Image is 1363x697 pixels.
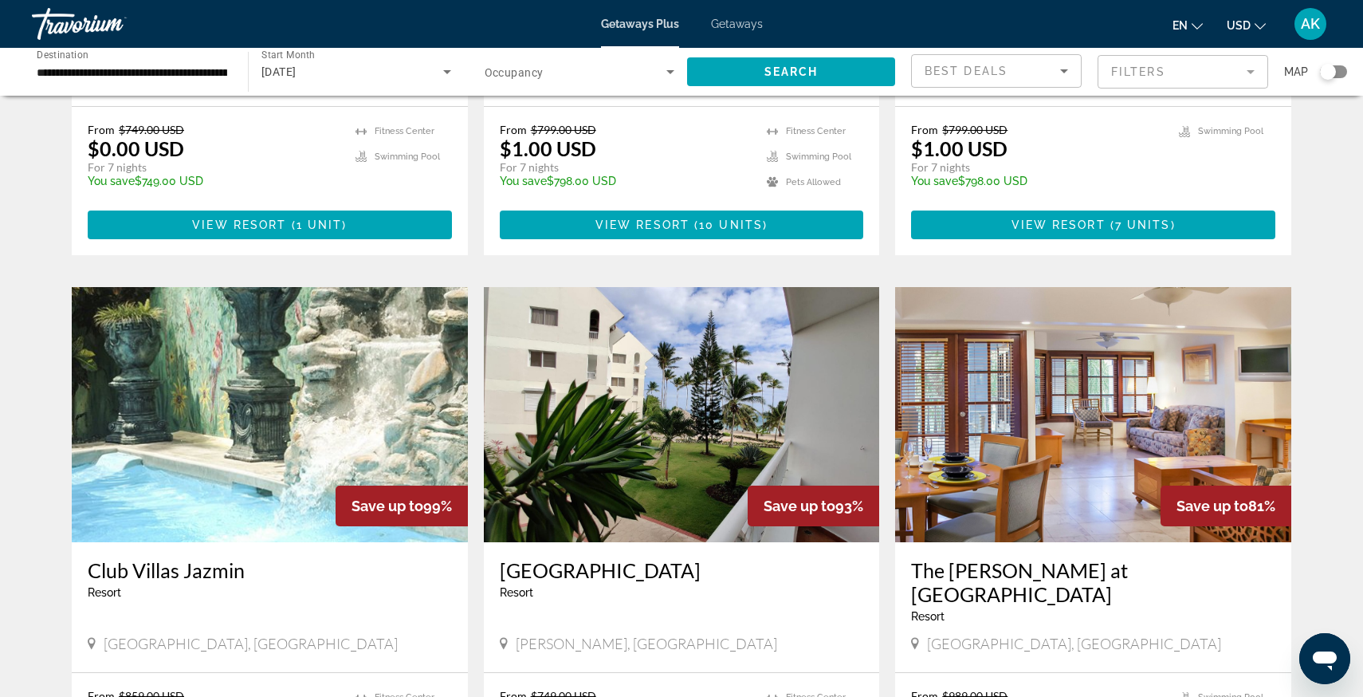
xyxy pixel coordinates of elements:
span: View Resort [595,219,689,231]
span: [DATE] [261,65,297,78]
button: Change language [1172,14,1203,37]
button: View Resort(1 unit) [88,211,452,239]
p: $749.00 USD [88,175,340,187]
span: [GEOGRAPHIC_DATA], [GEOGRAPHIC_DATA] [104,635,398,652]
span: $749.00 USD [119,123,184,136]
p: For 7 nights [911,160,1163,175]
span: 10 units [699,219,763,231]
span: ( ) [1106,219,1176,231]
button: User Menu [1290,7,1331,41]
a: The [PERSON_NAME] at [GEOGRAPHIC_DATA] [911,558,1275,606]
span: Best Deals [925,65,1008,77]
span: ( ) [689,219,768,231]
p: For 7 nights [500,160,752,175]
span: From [911,123,938,136]
span: View Resort [1011,219,1106,231]
span: Fitness Center [375,126,434,136]
span: Swimming Pool [375,152,440,162]
span: Occupancy [485,66,544,79]
button: Change currency [1227,14,1266,37]
button: Filter [1098,54,1268,89]
span: [GEOGRAPHIC_DATA], [GEOGRAPHIC_DATA] [927,635,1221,652]
span: Resort [911,610,945,623]
img: 3930E01X.jpg [484,287,880,542]
span: $799.00 USD [531,123,596,136]
button: View Resort(10 units) [500,211,864,239]
p: $0.00 USD [88,136,184,160]
span: USD [1227,19,1251,32]
span: Swimming Pool [786,152,851,162]
iframe: Button to launch messaging window [1299,633,1350,684]
span: You save [500,175,547,187]
span: You save [911,175,958,187]
a: Travorium [32,3,191,45]
span: en [1172,19,1188,32]
div: 93% [748,486,879,526]
span: Destination [37,49,88,60]
span: Search [764,65,819,78]
mat-select: Sort by [925,61,1068,81]
span: From [88,123,115,136]
span: ( ) [286,219,347,231]
span: Save up to [764,498,835,514]
p: $1.00 USD [500,136,596,160]
div: 99% [336,486,468,526]
span: You save [88,175,135,187]
span: AK [1301,16,1320,32]
a: Club Villas Jazmin [88,558,452,582]
span: View Resort [192,219,286,231]
p: For 7 nights [88,160,340,175]
button: View Resort(7 units) [911,211,1275,239]
span: Save up to [1176,498,1248,514]
span: Resort [500,586,533,599]
p: $798.00 USD [500,175,752,187]
div: 81% [1161,486,1291,526]
span: 1 unit [297,219,343,231]
p: $1.00 USD [911,136,1008,160]
a: Getaways Plus [601,18,679,30]
span: Start Month [261,49,315,61]
span: Map [1284,61,1308,83]
p: $798.00 USD [911,175,1163,187]
span: Save up to [352,498,423,514]
img: 1830O01L.jpg [72,287,468,542]
span: Resort [88,586,121,599]
span: Pets Allowed [786,177,841,187]
span: From [500,123,527,136]
img: A200I01X.jpg [895,287,1291,542]
span: Swimming Pool [1198,126,1263,136]
span: 7 units [1115,219,1171,231]
span: Fitness Center [786,126,846,136]
a: [GEOGRAPHIC_DATA] [500,558,864,582]
span: $799.00 USD [942,123,1008,136]
span: [PERSON_NAME], [GEOGRAPHIC_DATA] [516,635,777,652]
a: Getaways [711,18,763,30]
button: Search [687,57,895,86]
